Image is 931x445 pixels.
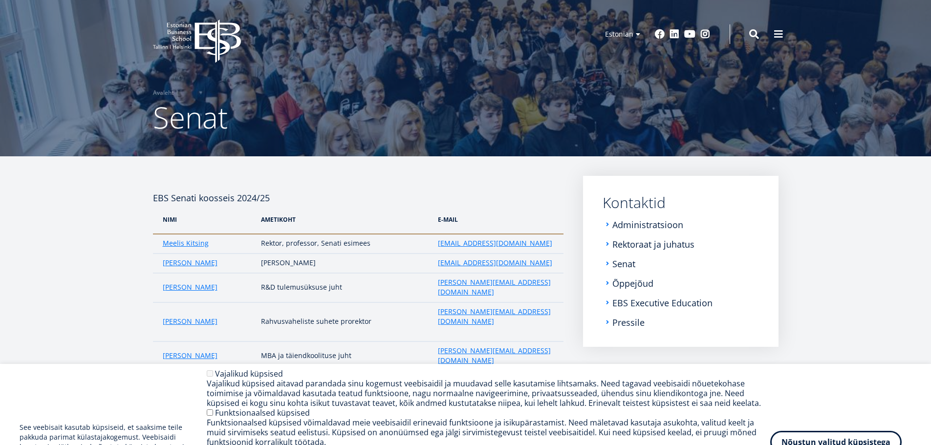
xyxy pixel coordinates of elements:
[612,298,713,308] a: EBS Executive Education
[163,351,217,360] a: [PERSON_NAME]
[215,407,310,418] label: Funktsionaalsed küpsised
[612,239,694,249] a: Rektoraat ja juhatus
[163,258,217,268] a: [PERSON_NAME]
[256,234,433,254] td: Rektor, professor, Senati esimees
[153,176,563,205] h4: EBS Senati koosseis 2024/25
[684,29,695,39] a: Youtube
[153,205,256,234] th: NIMI
[433,205,563,234] th: e-Mail
[670,29,679,39] a: Linkedin
[438,238,552,248] a: [EMAIL_ADDRESS][DOMAIN_NAME]
[153,88,173,98] a: Avaleht
[655,29,665,39] a: Facebook
[163,238,209,248] a: Meelis Kitsing
[256,302,433,341] td: Rahvusvaheliste suhete prorektor
[438,277,554,297] a: [PERSON_NAME][EMAIL_ADDRESS][DOMAIN_NAME]
[612,259,635,269] a: Senat
[215,368,283,379] label: Vajalikud küpsised
[603,195,759,210] a: Kontaktid
[438,307,554,326] a: [PERSON_NAME][EMAIL_ADDRESS][DOMAIN_NAME]
[438,346,554,365] a: [PERSON_NAME][EMAIL_ADDRESS][DOMAIN_NAME]
[256,273,433,302] td: R&D tulemusüksuse juht
[256,341,433,371] td: MBA ja täiendkoolituse juht
[163,282,217,292] a: [PERSON_NAME]
[207,379,770,408] div: Vajalikud küpsised aitavad parandada sinu kogemust veebisaidil ja muudavad selle kasutamise lihts...
[256,205,433,234] th: AMetikoht
[163,317,217,326] a: [PERSON_NAME]
[612,278,653,288] a: Õppejõud
[612,220,683,230] a: Administratsioon
[256,254,433,273] td: [PERSON_NAME]
[700,29,710,39] a: Instagram
[612,318,645,327] a: Pressile
[153,97,228,137] span: Senat
[438,258,552,268] a: [EMAIL_ADDRESS][DOMAIN_NAME]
